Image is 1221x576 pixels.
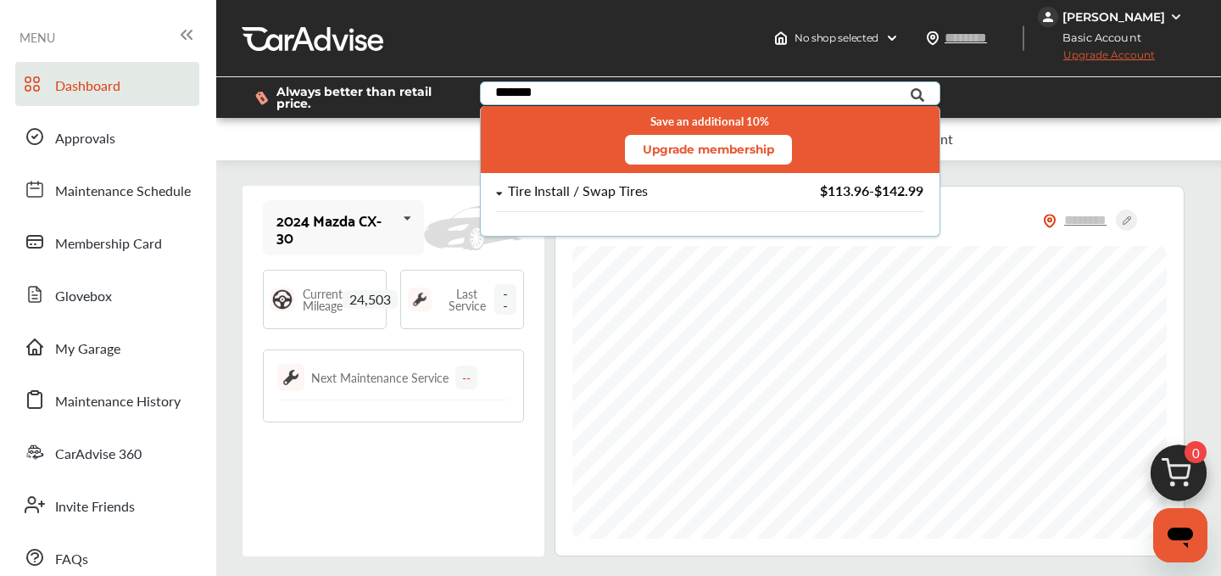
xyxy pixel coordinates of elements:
span: MENU [20,31,55,44]
span: Glovebox [55,286,112,308]
button: Upgrade membership [626,135,792,165]
img: maintenance_logo [408,288,432,311]
img: location_vector.a44bc228.svg [926,31,939,45]
a: Glovebox [15,272,199,316]
span: Maintenance Schedule [55,181,191,203]
img: header-home-logo.8d720a4f.svg [774,31,788,45]
div: 2024 Mazda CX-30 [276,211,396,245]
span: Last Service [440,288,494,311]
canvas: Map [572,246,1167,539]
span: Always better than retail price. [276,86,453,109]
a: Dashboard [15,62,199,106]
span: No shop selected [794,31,878,45]
img: placeholder_car.fcab19be.svg [424,205,524,250]
span: FAQs [55,549,88,571]
img: steering_logo [270,288,294,311]
span: Approvals [55,128,115,150]
span: $113.96 - $142.99 [820,181,923,200]
span: Dashboard [55,75,120,98]
span: Membership Card [55,233,162,255]
img: cart_icon.3d0951e8.svg [1138,437,1219,518]
a: Maintenance History [15,377,199,422]
span: CarAdvise 360 [55,444,142,466]
span: Maintenance History [55,391,181,413]
span: 0 [1185,441,1207,463]
img: WGsFRI8htEPBVLJbROoPRyZpYNWhNONpIPPETTm6eUC0GeLEiAAAAAElFTkSuQmCC [1169,10,1183,24]
a: My Garage [15,325,199,369]
span: Invite Friends [55,496,135,518]
div: [PERSON_NAME] [1062,9,1165,25]
img: border-line.da1032d4.svg [277,400,510,400]
span: Basic Account [1040,29,1154,47]
div: Tire Install / Swap Tires [508,184,648,199]
img: maintenance_logo [277,364,304,391]
img: header-down-arrow.9dd2ce7d.svg [885,31,899,45]
a: Maintenance Schedule [15,167,199,211]
a: Invite Friends [15,483,199,527]
span: 24,503 [343,290,398,309]
span: Current Mileage [303,288,343,311]
div: -- [455,366,477,389]
img: dollor_label_vector.a70140d1.svg [255,91,268,105]
span: Upgrade Account [1038,48,1155,70]
img: location_vector_orange.38f05af8.svg [1043,214,1057,228]
a: Approvals [15,115,199,159]
img: jVpblrzwTbfkPYzPPzSLxeg0AAAAASUVORK5CYII= [1038,7,1058,27]
img: header-divider.bc55588e.svg [1023,25,1024,51]
div: Next Maintenance Service [311,369,449,386]
a: Membership Card [15,220,199,264]
iframe: Button to launch messaging window [1153,508,1207,562]
span: My Garage [55,338,120,361]
a: CarAdvise 360 [15,430,199,474]
span: -- [494,284,516,315]
small: Save an additional 10% [651,115,770,128]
